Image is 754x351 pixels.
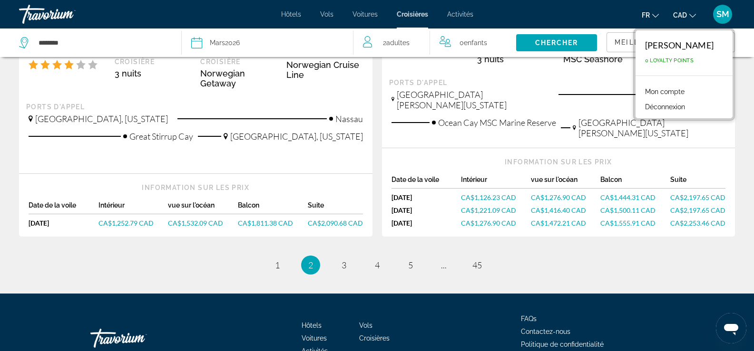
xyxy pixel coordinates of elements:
[302,322,322,329] a: Hôtels
[392,193,461,201] div: [DATE]
[230,131,363,142] span: [GEOGRAPHIC_DATA], [US_STATE]
[210,36,240,49] div: 2026
[615,38,706,46] span: Meilleures affaires
[516,34,597,51] button: Search
[375,260,380,270] span: 4
[472,260,482,270] span: 45
[168,201,238,214] div: vue sur l'océan
[29,183,363,192] div: Information sur les prix
[563,54,640,64] div: MSC Seashore
[29,201,98,214] div: Date de la voile
[98,219,154,227] span: CA$1,252.79 CAD
[670,206,725,214] a: CA$2,197.65 CAD
[168,219,223,227] span: CA$1,532.09 CAD
[673,8,696,22] button: Change currency
[521,315,537,323] a: FAQs
[19,256,735,275] nav: Pagination
[464,39,487,47] span: Enfants
[38,36,167,50] input: Select cruise destination
[320,10,333,18] a: Vols
[531,206,601,214] a: CA$1,416.40 CAD
[461,219,531,227] a: CA$1,276.90 CAD
[308,201,363,214] div: Suite
[335,114,363,124] span: Nassau
[461,206,531,214] a: CA$1,221.09 CAD
[392,219,461,227] div: [DATE]
[531,219,586,227] span: CA$1,472.21 CAD
[600,176,670,189] div: Balcon
[600,206,670,214] a: CA$1,500.11 CAD
[26,103,365,111] div: Ports d'appel
[716,313,746,343] iframe: Bouton de lancement de la fenêtre de messagerie
[600,219,670,227] a: CA$1,555.91 CAD
[670,219,725,227] a: CA$2,253.46 CAD
[200,49,277,66] div: Bateau de croisière
[578,117,725,138] span: [GEOGRAPHIC_DATA][PERSON_NAME][US_STATE]
[359,322,372,329] a: Vols
[191,28,344,57] button: Select cruise date
[460,36,487,49] span: 0
[441,260,447,270] span: ...
[383,36,410,49] span: 2
[408,260,413,270] span: 5
[640,101,690,113] button: Déconnexion
[642,8,659,22] button: Change language
[353,10,378,18] span: Voitures
[670,193,725,201] span: CA$2,197.65 CAD
[447,10,473,18] a: Activités
[615,37,663,48] mat-select: Sort by
[670,176,725,189] div: Suite
[35,114,168,124] span: [GEOGRAPHIC_DATA], [US_STATE]
[98,201,168,214] div: Intérieur
[531,193,586,201] span: CA$1,276.90 CAD
[29,219,98,227] div: [DATE]
[673,11,687,19] span: CAD
[531,193,601,201] a: CA$1,276.90 CAD
[115,49,191,66] div: Longueur de croisière
[286,60,363,80] div: Norwegian Cruise Line
[461,193,531,201] a: CA$1,126.23 CAD
[342,260,346,270] span: 3
[238,219,293,227] span: CA$1,811.38 CAD
[308,219,363,227] a: CA$2,090.68 CAD
[392,206,461,214] div: [DATE]
[19,2,114,27] a: Travorium
[392,158,726,166] div: Information sur les prix
[645,40,714,50] div: [PERSON_NAME]
[477,54,554,64] div: 3 nuits
[386,39,410,47] span: Adultes
[640,85,689,98] a: Mon compte
[129,131,193,142] span: Great Stirrup Cay
[115,68,191,78] div: 3 nuits
[238,219,308,227] a: CA$1,811.38 CAD
[521,341,604,348] a: Politique de confidentialité
[281,10,301,18] a: Hôtels
[238,201,308,214] div: Balcon
[302,334,327,342] a: Voitures
[531,206,586,214] span: CA$1,416.40 CAD
[200,68,277,88] div: Norwegian Getaway
[461,219,516,227] span: CA$1,276.90 CAD
[353,28,516,57] button: Travelers: 2 adults, 0 children
[600,206,656,214] span: CA$1,500.11 CAD
[461,176,531,189] div: Intérieur
[397,10,428,18] a: Croisières
[531,176,601,189] div: vue sur l'océan
[600,193,656,201] span: CA$1,444.31 CAD
[359,334,390,342] span: Croisières
[600,219,656,227] span: CA$1,555.91 CAD
[521,328,570,335] a: Contactez-nous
